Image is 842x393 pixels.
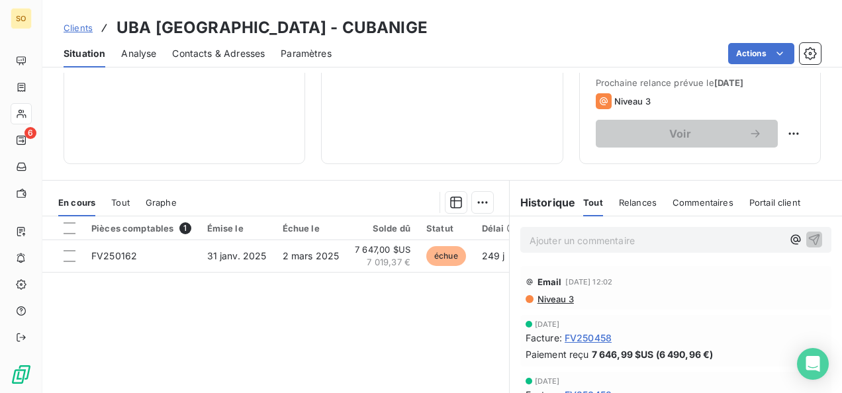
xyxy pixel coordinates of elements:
[673,197,733,208] span: Commentaires
[179,222,191,234] span: 1
[121,47,156,60] span: Analyse
[614,96,651,107] span: Niveau 3
[355,243,410,256] span: 7 647,00 $US
[281,47,332,60] span: Paramètres
[146,197,177,208] span: Graphe
[207,250,267,261] span: 31 janv. 2025
[207,223,267,234] div: Émise le
[11,8,32,29] div: SO
[64,47,105,60] span: Situation
[592,347,714,361] span: 7 646,99 $US (6 490,96 €)
[426,246,466,266] span: échue
[535,377,560,385] span: [DATE]
[58,197,95,208] span: En cours
[535,320,560,328] span: [DATE]
[24,127,36,139] span: 6
[11,364,32,385] img: Logo LeanPay
[565,331,612,345] span: FV250458
[172,47,265,60] span: Contacts & Adresses
[749,197,800,208] span: Portail client
[117,16,428,40] h3: UBA [GEOGRAPHIC_DATA] - CUBANIGE
[355,256,410,269] span: 7 019,37 €
[526,331,562,345] span: Facture :
[355,223,410,234] div: Solde dû
[619,197,657,208] span: Relances
[91,222,191,234] div: Pièces comptables
[426,223,466,234] div: Statut
[283,250,340,261] span: 2 mars 2025
[583,197,603,208] span: Tout
[612,128,749,139] span: Voir
[714,77,744,88] span: [DATE]
[797,348,829,380] div: Open Intercom Messenger
[91,250,137,261] span: FV250162
[596,120,778,148] button: Voir
[111,197,130,208] span: Tout
[536,294,574,304] span: Niveau 3
[728,43,794,64] button: Actions
[510,195,576,210] h6: Historique
[538,277,562,287] span: Email
[283,223,340,234] div: Échue le
[64,22,93,33] span: Clients
[64,21,93,34] a: Clients
[596,77,804,88] span: Prochaine relance prévue le
[482,223,518,234] div: Délai
[565,278,612,286] span: [DATE] 12:02
[526,347,589,361] span: Paiement reçu
[482,250,505,261] span: 249 j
